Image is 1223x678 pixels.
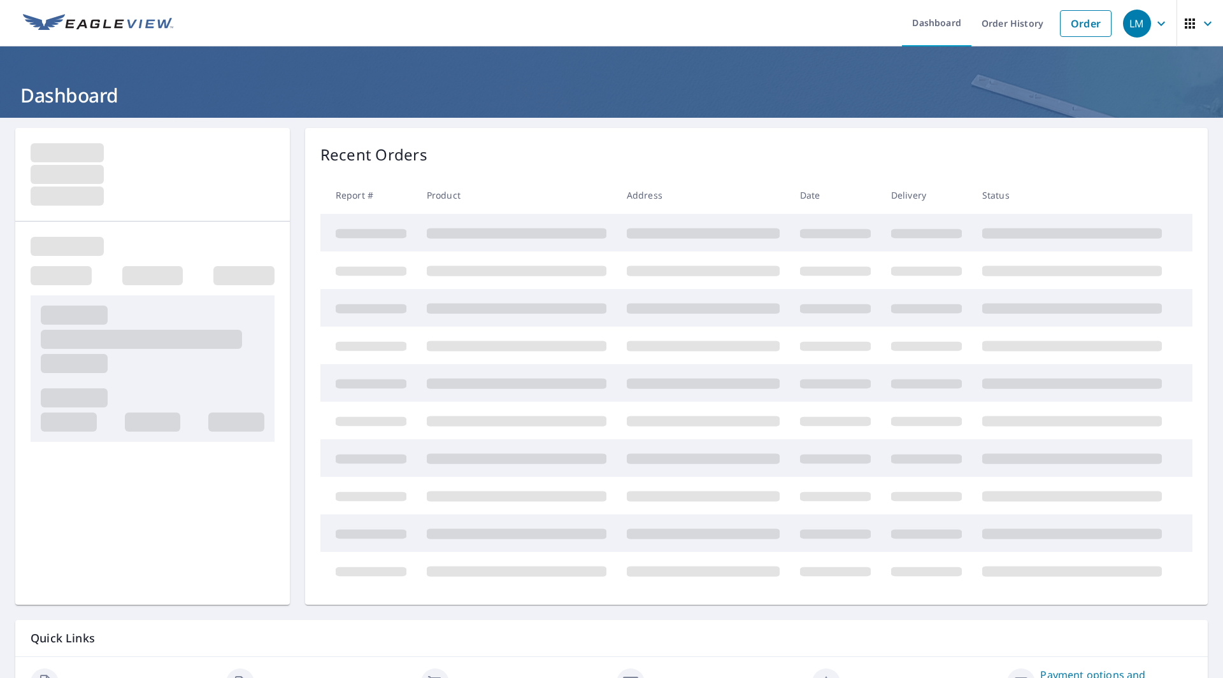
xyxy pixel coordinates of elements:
th: Product [417,176,617,214]
th: Address [617,176,790,214]
div: LM [1123,10,1151,38]
th: Delivery [881,176,972,214]
th: Status [972,176,1172,214]
th: Report # [320,176,417,214]
h1: Dashboard [15,82,1208,108]
img: EV Logo [23,14,173,33]
p: Quick Links [31,630,1192,646]
a: Order [1060,10,1112,37]
th: Date [790,176,881,214]
p: Recent Orders [320,143,427,166]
